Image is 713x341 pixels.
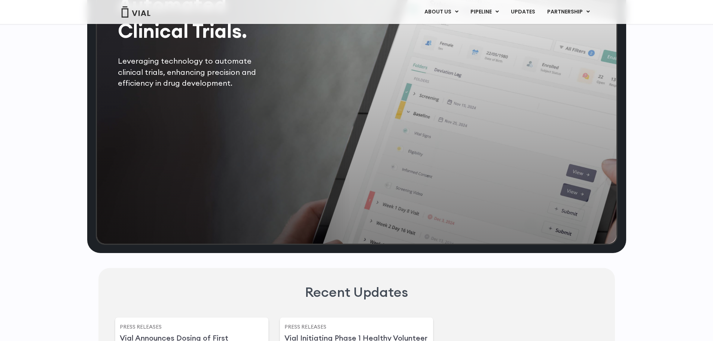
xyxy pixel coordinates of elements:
a: ABOUT USMenu Toggle [418,6,464,18]
a: PIPELINEMenu Toggle [464,6,505,18]
a: Press Releases [120,323,162,330]
a: UPDATES [505,6,541,18]
a: Press Releases [284,323,326,330]
p: Leveraging technology to automate clinical trials, enhancing precision and efficiency in drug dev... [118,55,274,88]
h2: Recent Updates [305,283,408,301]
a: PARTNERSHIPMenu Toggle [541,6,596,18]
img: Vial Logo [121,6,151,18]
